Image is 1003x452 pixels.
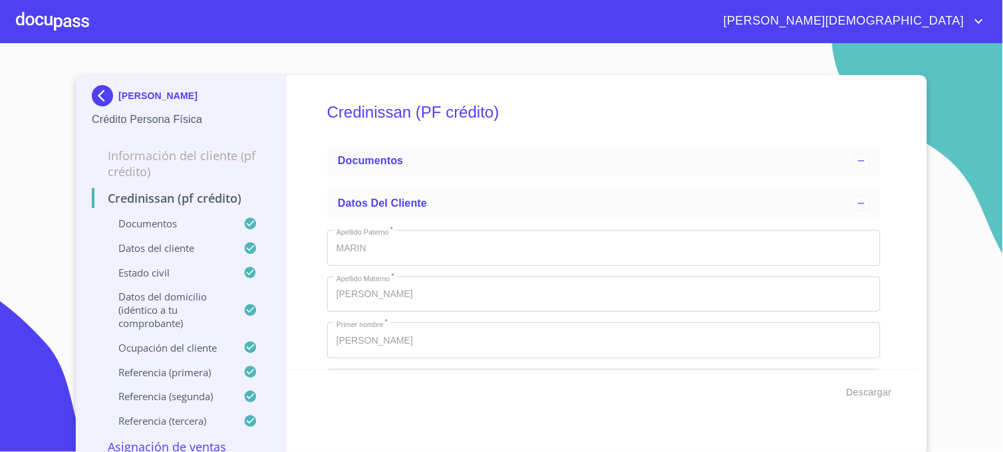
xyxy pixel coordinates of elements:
span: Descargar [847,384,892,401]
span: Documentos [338,155,403,166]
div: Datos del cliente [327,187,881,219]
div: Documentos [327,145,881,177]
p: Referencia (primera) [92,366,243,379]
button: Descargar [841,380,897,405]
span: [PERSON_NAME][DEMOGRAPHIC_DATA] [714,11,971,32]
p: Datos del cliente [92,241,243,255]
p: Documentos [92,217,243,230]
p: Credinissan (PF crédito) [92,190,271,206]
p: Estado Civil [92,266,243,279]
p: Ocupación del Cliente [92,341,243,354]
p: Referencia (tercera) [92,414,243,427]
p: [PERSON_NAME] [118,90,198,101]
h5: Credinissan (PF crédito) [327,85,881,140]
p: Referencia (segunda) [92,390,243,403]
div: [PERSON_NAME] [92,85,271,112]
img: Docupass spot blue [92,85,118,106]
p: Crédito Persona Física [92,112,271,128]
p: Información del cliente (PF crédito) [92,148,271,179]
button: account of current user [714,11,987,32]
p: Datos del domicilio (idéntico a tu comprobante) [92,290,243,330]
span: Datos del cliente [338,197,427,209]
